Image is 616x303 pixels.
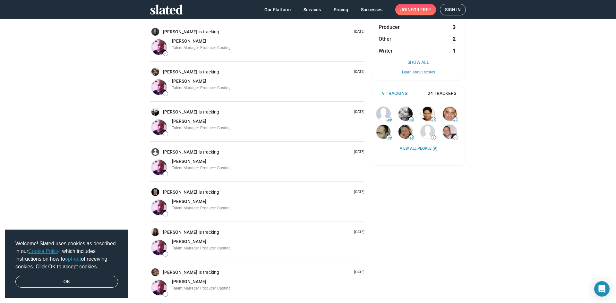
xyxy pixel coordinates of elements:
[172,86,231,90] span: Talent Manager, Producer, Casting
[172,79,206,84] span: [PERSON_NAME]
[199,69,220,75] span: is tracking
[409,136,414,140] span: 12
[329,4,353,15] a: Pricing
[163,212,168,216] span: —
[172,126,231,130] span: Talent Manager, Producer, Casting
[259,4,296,15] a: Our Platform
[163,29,199,35] a: [PERSON_NAME]
[376,125,390,139] img: Ali Selim
[163,149,199,155] a: [PERSON_NAME]
[15,276,118,288] a: dismiss cookie message
[151,200,167,215] img: Kyle Luker
[398,125,413,139] img: Erica Dunton
[428,90,456,97] span: 24 Trackers
[163,252,168,256] span: —
[199,149,220,155] span: is tracking
[199,269,220,275] span: is tracking
[395,4,436,15] a: Joinfor free
[151,268,159,276] img: Mike Bruce
[172,239,206,245] a: [PERSON_NAME]
[151,188,159,196] img: julie kroll
[172,166,231,170] span: Talent Manager, Producer, Casting
[172,279,206,284] span: [PERSON_NAME]
[163,132,168,136] span: —
[151,120,167,135] img: Kyle Luker
[409,118,414,122] span: 28
[163,189,199,195] a: [PERSON_NAME]
[199,189,220,195] span: is tracking
[398,107,413,121] img: Carly Hugo
[356,4,388,15] a: Successes
[199,109,220,115] span: is tracking
[440,4,466,15] a: Sign in
[172,246,231,250] span: Talent Manager, Producer, Casting
[352,70,364,74] p: [DATE]
[376,107,390,121] img: Ash Christian
[352,29,364,34] p: [DATE]
[172,198,206,205] a: [PERSON_NAME]
[172,46,231,50] span: Talent Manager, Producer, Casting
[172,38,206,44] a: [PERSON_NAME]
[421,107,435,121] img: Mike Landry
[163,229,199,235] a: [PERSON_NAME]
[199,229,220,235] span: is tracking
[445,4,461,15] span: Sign in
[172,279,206,285] a: [PERSON_NAME]
[15,240,118,271] span: Welcome! Slated uses cookies as described in our , which includes instructions on how to of recei...
[163,92,168,96] span: —
[400,4,431,15] span: Join
[163,69,199,75] a: [PERSON_NAME]
[387,136,391,140] span: 19
[28,248,59,254] a: Cookie Policy
[172,158,206,164] a: [PERSON_NAME]
[199,29,220,35] span: is tracking
[172,118,206,124] a: [PERSON_NAME]
[400,146,437,151] a: View all People (9)
[421,125,435,139] img: Trace Sheehan
[379,47,393,54] span: Writer
[453,118,458,122] span: 23
[334,4,348,15] span: Pricing
[151,80,167,95] img: Kyle Luker
[151,160,167,175] img: Kyle Luker
[163,109,199,115] a: [PERSON_NAME]
[172,159,206,164] span: [PERSON_NAME]
[382,90,408,97] span: 9 Tracking
[352,150,364,155] p: [DATE]
[453,36,456,42] strong: 2
[298,4,326,15] a: Services
[411,4,431,15] span: for free
[151,68,159,76] img: Ross Meyerson
[151,28,159,36] img: Steven Tylor OConnor
[151,148,159,156] img: Eric Reis
[304,4,321,15] span: Services
[352,230,364,235] p: [DATE]
[453,24,456,30] strong: 3
[387,118,391,122] span: 36
[594,281,610,297] div: Open Intercom Messenger
[361,4,382,15] span: Successes
[163,269,199,275] a: [PERSON_NAME]
[453,47,456,54] strong: 1
[151,228,159,236] img: Mary Clay Boland
[172,38,206,44] span: [PERSON_NAME]
[172,119,206,124] span: [PERSON_NAME]
[431,118,436,122] span: 27
[65,256,81,262] a: opt-out
[443,125,457,139] img: Bert V. Royal
[172,206,231,210] span: Talent Manager, Producer, Casting
[172,78,206,84] a: [PERSON_NAME]
[264,4,291,15] span: Our Platform
[151,39,167,55] img: Kyle Luker
[379,24,400,30] span: Producer
[379,70,458,75] button: Learn about scores
[151,240,167,255] img: Kyle Luker
[163,292,168,296] span: —
[431,136,436,140] span: 4
[443,107,457,121] img: Gary Giudice
[163,172,168,176] span: —
[453,136,458,139] span: —
[352,110,364,114] p: [DATE]
[163,52,168,55] span: —
[379,60,458,65] button: Show All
